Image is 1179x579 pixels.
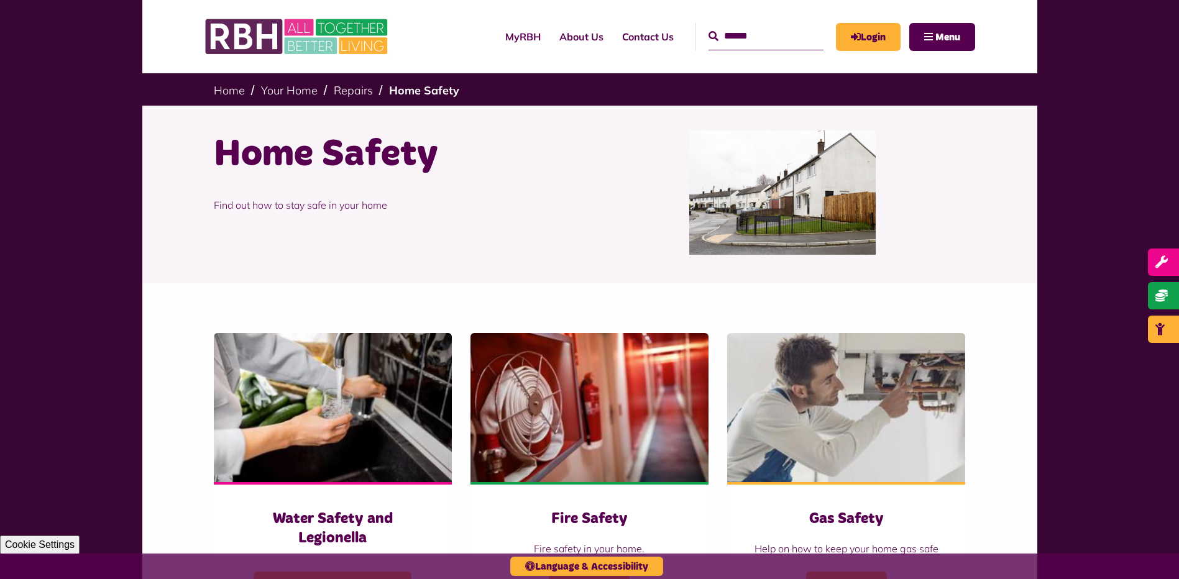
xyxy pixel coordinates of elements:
[836,23,901,51] a: MyRBH
[935,32,960,42] span: Menu
[214,83,245,98] a: Home
[470,333,709,482] img: Fire Safety Hose Extingisher Thumb
[214,179,580,231] p: Find out how to stay safe in your home
[239,509,427,548] h3: Water Safety and Legionella
[214,130,580,179] h1: Home Safety
[334,83,373,98] a: Repairs
[214,333,452,482] img: Water Safety Woman Glass Water Thumb
[550,20,613,53] a: About Us
[204,12,391,61] img: RBH
[510,557,663,576] button: Language & Accessibility
[909,23,975,51] button: Navigation
[495,541,684,556] p: Fire safety in your home.
[496,20,550,53] a: MyRBH
[613,20,683,53] a: Contact Us
[495,509,684,529] h3: Fire Safety
[389,83,459,98] a: Home Safety
[752,509,940,529] h3: Gas Safety
[689,130,876,255] img: SAZMEDIA RBH 22FEB24 103
[727,333,965,482] img: Gas Safety Boiler Check Thumb
[752,541,940,556] p: Help on how to keep your home gas safe
[261,83,318,98] a: Your Home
